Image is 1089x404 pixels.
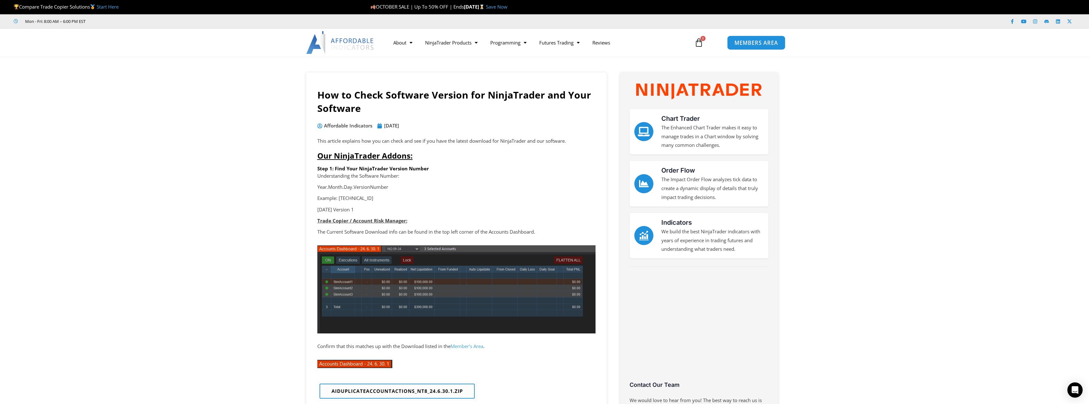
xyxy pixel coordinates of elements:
a: Chart Trader [634,122,653,141]
span: Compare Trade Copier Solutions [14,3,119,10]
iframe: Customer reviews powered by Trustpilot [94,18,190,24]
img: cdbff7ea169a96c8898a422e3023a494.image.png [317,360,392,368]
a: Reviews [586,35,617,50]
a: Futures Trading [533,35,586,50]
h6: Step 1: Find Your NinjaTrader Version Number [317,166,596,172]
p: Confirm that this matches up with the Download listed in the . [317,342,596,351]
p: Year.Month.Day.VersionNumber [317,183,596,192]
img: NinjaTrader Wordmark color RGB | Affordable Indicators – NinjaTrader [636,84,761,99]
strong: [DATE] [464,3,486,10]
a: Order Flow [634,174,653,193]
p: Example: [TECHNICAL_ID] [317,194,596,203]
span: OCTOBER SALE | Up To 50% OFF | Ends [370,3,464,10]
img: ⌛ [479,4,484,9]
a: Programming [484,35,533,50]
a: MEMBERS AREA [727,35,785,50]
p: The Enhanced Chart Trader makes it easy to manage trades in a Chart window by solving many common... [661,123,764,150]
nav: Menu [387,35,687,50]
span: 0 [700,36,706,41]
strong: Trade Copier / Account Risk Manager: [317,217,407,224]
p: We build the best NinjaTrader indicators with years of experience in trading futures and understa... [661,227,764,254]
img: 🍂 [371,4,376,9]
a: Order Flow [661,167,695,174]
a: Save Now [486,3,507,10]
h1: How to Check Software Version for NinjaTrader and Your Software [317,88,596,115]
p: [DATE] Version 1 [317,205,596,214]
img: 🏆 [14,4,19,9]
img: 🥇 [90,4,95,9]
a: Start Here [97,3,119,10]
img: AI Duplicate Account Actions File Name [317,381,477,401]
h3: Contact Our Team [630,381,769,388]
a: Indicators [634,226,653,245]
a: 0 [685,33,713,52]
p: Understanding the Software Number: [317,172,596,181]
span: Affordable Indicators [322,121,372,130]
span: Our NinjaTrader Addons: [317,150,413,161]
p: The Current Software Download info can be found in the top left corner of the Accounts Dashboard. [317,228,596,236]
span: MEMBERS AREA [734,40,778,45]
p: This article explains how you can check and see if you have the latest download for NinjaTrader a... [317,137,596,146]
a: Chart Trader [661,115,700,122]
a: Indicators [661,219,692,226]
img: LogoAI | Affordable Indicators – NinjaTrader [306,31,375,54]
time: [DATE] [384,122,399,129]
a: Member’s Area [451,343,483,349]
div: Open Intercom Messenger [1067,382,1083,398]
a: NinjaTrader Products [419,35,484,50]
img: accounts dashboard trading view [317,245,596,333]
p: The Impact Order Flow analyzes tick data to create a dynamic display of details that truly impact... [661,175,764,202]
a: About [387,35,419,50]
iframe: Customer reviews powered by Trustpilot [630,275,769,386]
span: Mon - Fri: 8:00 AM – 6:00 PM EST [24,17,86,25]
